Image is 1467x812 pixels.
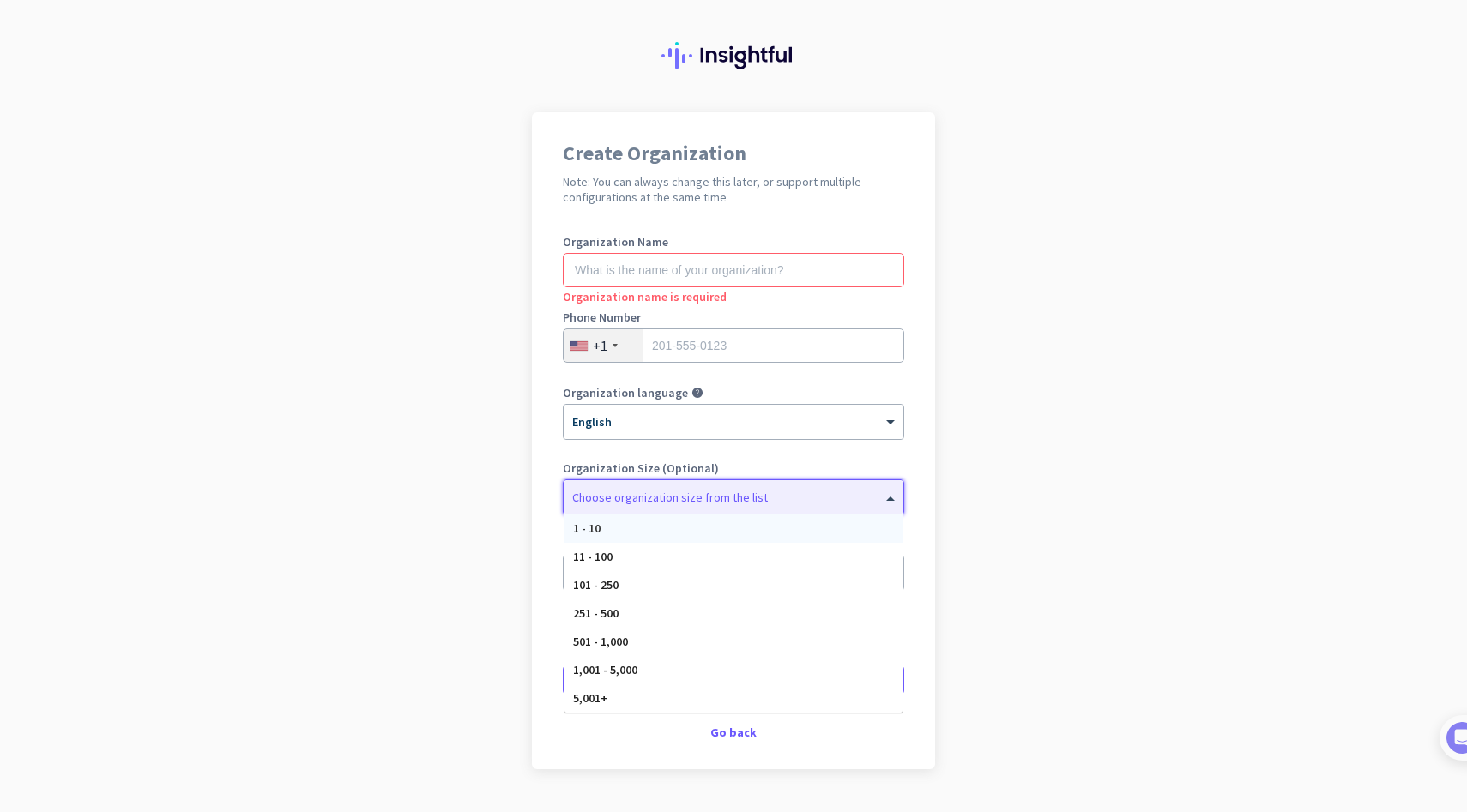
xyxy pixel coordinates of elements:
[563,665,904,695] button: Create Organization
[563,143,904,164] h1: Create Organization
[661,42,806,69] img: Insightful
[573,634,628,649] span: 501 - 1,000
[563,328,904,363] input: 201-555-0123
[563,253,904,287] input: What is the name of your organization?
[563,236,904,248] label: Organization Name
[563,289,727,304] span: Organization name is required
[563,387,688,399] label: Organization language
[593,337,607,354] div: +1
[563,462,904,474] label: Organization Size (Optional)
[564,514,903,713] div: Options List
[573,549,613,564] span: 11 - 100
[563,174,904,205] h2: Note: You can always change this later, or support multiple configurations at the same time
[563,726,904,738] div: Go back
[563,311,904,323] label: Phone Number
[573,577,619,592] span: 101 - 250
[691,387,703,399] i: help
[573,605,619,621] span: 251 - 500
[573,520,601,536] span: 1 - 10
[563,538,904,550] label: Organization Time Zone
[573,690,607,706] span: 5,001+
[573,662,637,677] span: 1,001 - 5,000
